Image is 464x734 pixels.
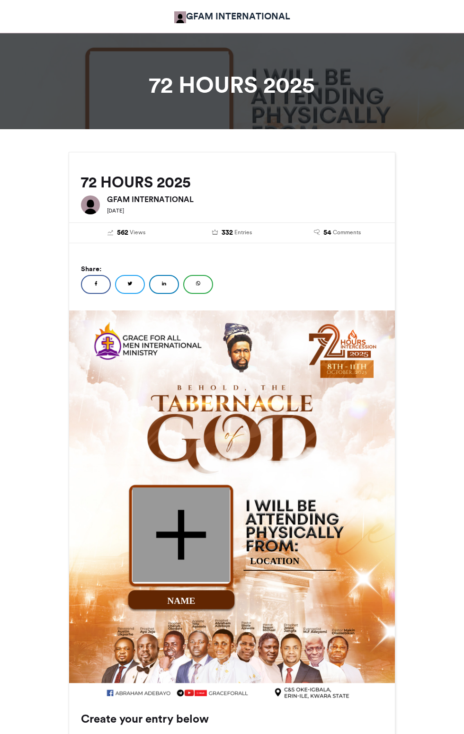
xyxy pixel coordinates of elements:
span: Views [130,228,145,237]
img: GFAM INTERNATIONAL [174,11,186,23]
span: 332 [222,228,233,238]
h6: GFAM INTERNATIONAL [107,195,383,203]
h3: Create your entry below [81,713,383,725]
a: 562 Views [81,228,172,238]
small: [DATE] [107,207,124,214]
span: Entries [234,228,252,237]
div: LOCATION [246,554,304,567]
span: Comments [333,228,361,237]
h2: 72 HOURS 2025 [81,174,383,191]
div: NAME [130,594,233,607]
img: Background [69,310,395,702]
a: 332 Entries [187,228,278,238]
a: GFAM INTERNATIONAL [174,9,290,23]
span: 54 [323,228,331,238]
h5: Share: [81,263,383,275]
h1: 72 HOURS 2025 [69,73,395,96]
a: 54 Comments [292,228,383,238]
img: GFAM INTERNATIONAL [81,195,100,214]
span: 562 [117,228,128,238]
